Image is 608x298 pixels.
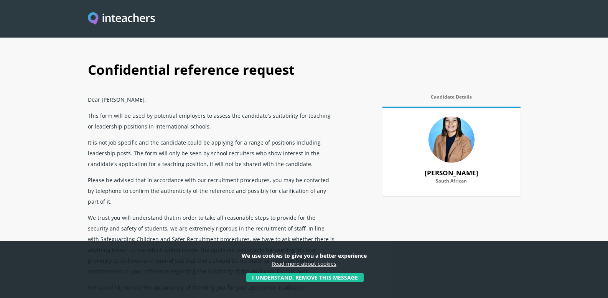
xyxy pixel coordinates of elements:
p: This form will be used by potential employers to assess the candidate’s suitability for teaching ... [88,107,336,134]
a: Read more about cookies [272,260,336,267]
p: Please be advised that in accordance with our recruitment procedures, you may be contacted by tel... [88,172,336,209]
strong: We use cookies to give you a better experience [242,252,367,259]
img: Inteachers [88,12,155,26]
a: Visit this site's homepage [88,12,155,26]
img: 79634 [428,117,475,163]
button: I understand, remove this message [246,273,364,282]
label: Candidate Details [382,94,521,104]
p: We trust you will understand that in order to take all reasonable steps to provide for the securi... [88,209,336,279]
label: South African [392,178,511,188]
h1: Confidential reference request [88,54,521,91]
strong: [PERSON_NAME] [425,168,478,177]
p: It is not job specific and the candidate could be applying for a range of positions including lea... [88,134,336,172]
p: Dear [PERSON_NAME], [88,91,336,107]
